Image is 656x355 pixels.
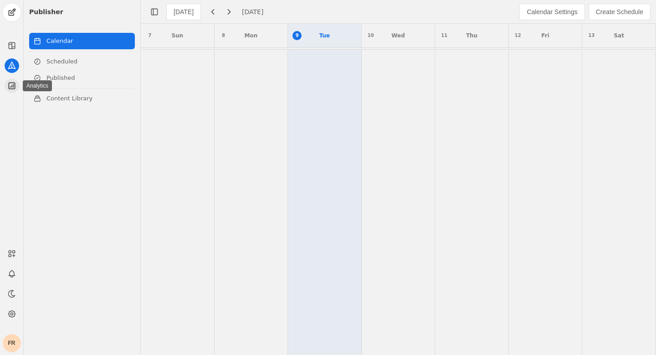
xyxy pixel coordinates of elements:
[292,31,302,40] div: 9
[29,33,135,49] a: Calendar
[242,7,263,16] div: [DATE]
[219,31,228,40] div: 8
[29,70,135,86] a: Published
[466,31,477,40] div: Thu
[23,80,52,91] div: Analytics
[519,4,584,20] button: Calendar Settings
[596,7,643,16] span: Create Schedule
[174,7,194,16] div: [DATE]
[614,31,624,40] div: Sat
[29,90,135,107] a: Content Library
[3,334,21,352] button: FR
[366,31,375,40] div: 10
[171,31,183,40] div: Sun
[244,31,257,40] div: Mon
[29,53,135,70] a: Scheduled
[587,31,596,40] div: 13
[440,31,449,40] div: 11
[145,31,154,40] div: 7
[541,31,549,40] div: Fri
[166,4,201,20] button: [DATE]
[513,31,523,40] div: 12
[319,31,330,40] div: Tue
[589,4,651,20] button: Create Schedule
[527,7,577,16] span: Calendar Settings
[391,31,405,40] div: Wed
